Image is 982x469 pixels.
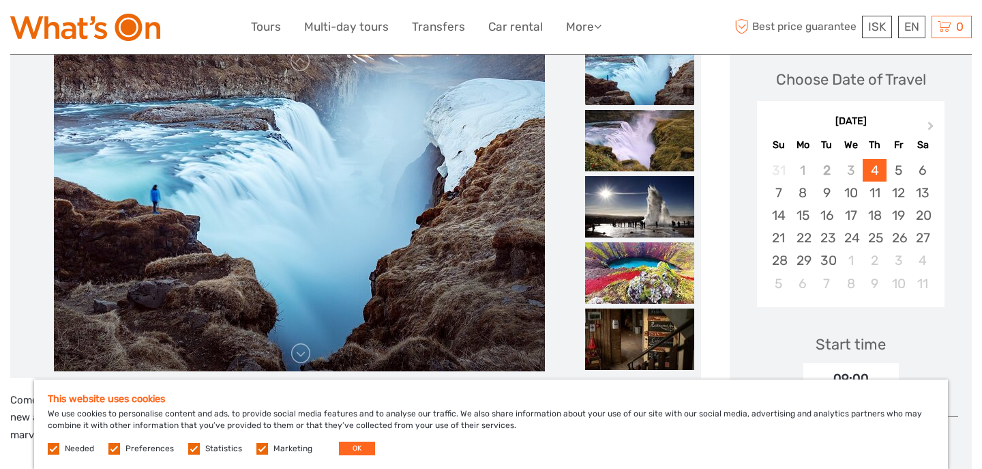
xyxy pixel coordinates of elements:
[125,443,174,455] label: Preferences
[566,17,601,37] a: More
[251,17,281,37] a: Tours
[10,14,160,41] img: What's On
[839,204,863,227] div: Choose Wednesday, September 17th, 2025
[887,182,910,204] div: Choose Friday, September 12th, 2025
[816,334,886,355] div: Start time
[910,136,934,154] div: Sa
[767,272,790,295] div: Choose Sunday, October 5th, 2025
[585,110,694,171] img: 959bc2ac4db84b72b9c6d67abd91b9a5_slider_thumbnail.jpg
[767,204,790,227] div: Choose Sunday, September 14th, 2025
[863,272,887,295] div: Choose Thursday, October 9th, 2025
[863,227,887,249] div: Choose Thursday, September 25th, 2025
[815,204,839,227] div: Choose Tuesday, September 16th, 2025
[757,115,944,129] div: [DATE]
[412,17,465,37] a: Transfers
[273,443,312,455] label: Marketing
[791,182,815,204] div: Choose Monday, September 8th, 2025
[585,176,694,238] img: 8af6e9cde5ef40d8b6fa327880d0e646_slider_thumbnail.jpg
[887,204,910,227] div: Choose Friday, September 19th, 2025
[839,159,863,182] div: Not available Wednesday, September 3rd, 2025
[791,136,815,154] div: Mo
[767,182,790,204] div: Choose Sunday, September 7th, 2025
[815,227,839,249] div: Choose Tuesday, September 23rd, 2025
[767,249,790,272] div: Choose Sunday, September 28th, 2025
[767,159,790,182] div: Not available Sunday, August 31st, 2025
[205,443,242,455] label: Statistics
[791,159,815,182] div: Not available Monday, September 1st, 2025
[887,272,910,295] div: Choose Friday, October 10th, 2025
[839,182,863,204] div: Choose Wednesday, September 10th, 2025
[585,309,694,370] img: ba60030af6fe4243a1a88458776d35f3_slider_thumbnail.jpg
[954,20,966,33] span: 0
[791,249,815,272] div: Choose Monday, September 29th, 2025
[767,136,790,154] div: Su
[791,272,815,295] div: Choose Monday, October 6th, 2025
[585,44,694,105] img: da3af14b02c64d67a19c04839aa2854d_slider_thumbnail.jpg
[863,204,887,227] div: Choose Thursday, September 18th, 2025
[910,272,934,295] div: Choose Saturday, October 11th, 2025
[803,363,899,395] div: 09:00
[910,159,934,182] div: Choose Saturday, September 6th, 2025
[791,227,815,249] div: Choose Monday, September 22nd, 2025
[791,204,815,227] div: Choose Monday, September 15th, 2025
[339,442,375,455] button: OK
[732,16,859,38] span: Best price guarantee
[815,159,839,182] div: Not available Tuesday, September 2nd, 2025
[863,159,887,182] div: Choose Thursday, September 4th, 2025
[863,182,887,204] div: Choose Thursday, September 11th, 2025
[815,272,839,295] div: Choose Tuesday, October 7th, 2025
[868,20,886,33] span: ISK
[776,69,926,90] div: Choose Date of Travel
[839,249,863,272] div: Choose Wednesday, October 1st, 2025
[488,17,543,37] a: Car rental
[54,44,545,371] img: 5bd67b2d2fe64c578c767537748864d2_main_slider.jpg
[839,227,863,249] div: Choose Wednesday, September 24th, 2025
[910,249,934,272] div: Choose Saturday, October 4th, 2025
[34,380,948,469] div: We use cookies to personalise content and ads, to provide social media features and to analyse ou...
[887,249,910,272] div: Choose Friday, October 3rd, 2025
[10,392,701,444] p: Come with us and embark on an unforgettable adventure through Iceland's breathtaking [GEOGRAPHIC_...
[815,249,839,272] div: Choose Tuesday, September 30th, 2025
[887,227,910,249] div: Choose Friday, September 26th, 2025
[304,17,389,37] a: Multi-day tours
[48,393,934,405] h5: This website uses cookies
[815,182,839,204] div: Choose Tuesday, September 9th, 2025
[815,136,839,154] div: Tu
[887,159,910,182] div: Choose Friday, September 5th, 2025
[910,182,934,204] div: Choose Saturday, September 13th, 2025
[910,204,934,227] div: Choose Saturday, September 20th, 2025
[65,443,94,455] label: Needed
[157,21,173,38] button: Open LiveChat chat widget
[921,118,943,140] button: Next Month
[887,136,910,154] div: Fr
[19,24,154,35] p: We're away right now. Please check back later!
[839,136,863,154] div: We
[767,227,790,249] div: Choose Sunday, September 21st, 2025
[839,272,863,295] div: Choose Wednesday, October 8th, 2025
[863,249,887,272] div: Choose Thursday, October 2nd, 2025
[585,242,694,304] img: 6e696d45278c4d96b6db4c8d07283a51_slider_thumbnail.jpg
[898,16,925,38] div: EN
[761,159,940,295] div: month 2025-09
[910,227,934,249] div: Choose Saturday, September 27th, 2025
[863,136,887,154] div: Th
